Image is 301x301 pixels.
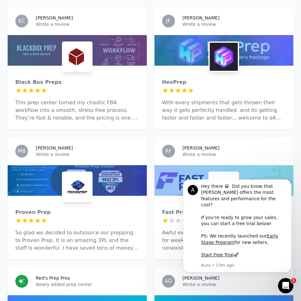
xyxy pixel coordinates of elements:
[36,21,139,27] p: Wrote a review
[15,229,139,252] p: So glad we decided to outsource our prepping to Proven Prep. It is an amazing 3PL and the staff i...
[28,4,113,79] div: Hey there 😀 Did you know that [PERSON_NAME] offers the most features and performance for the cost...
[162,209,286,216] div: Fast Prep
[210,43,238,71] img: HexPrep
[278,278,293,293] iframe: Intercom live chat
[154,7,294,129] a: JF[PERSON_NAME]Wrote a reviewHexPrepHexPrepWith every shipments that gets thrown their way it get...
[183,151,286,158] p: Wrote a review
[183,15,220,21] h3: [PERSON_NAME]
[183,281,286,288] p: Wrote a review
[14,5,25,16] div: Profile image for Aura
[154,137,294,260] a: RF[PERSON_NAME]Wrote a reviewFast PrepFast PrepAwful experience. My shipment has been sitting for...
[183,275,220,281] h3: [PERSON_NAME]
[36,145,73,151] h3: [PERSON_NAME]
[28,73,60,78] a: Start Free Trial
[166,18,171,24] span: JF
[36,275,70,281] h3: Red's Prep Pros
[162,78,286,86] div: HexPrep
[60,73,65,78] b: 🚀
[15,99,139,122] p: This prep center turned my chaotic FBA workflow into a smooth, stress free process. They’re fast ...
[183,145,220,151] h3: [PERSON_NAME]
[36,15,73,21] h3: [PERSON_NAME]
[162,99,286,122] p: With every shipments that gets thrown their way it gets perfectly handled. and its getting faster...
[15,78,139,86] div: Black Box Preps
[183,21,286,27] p: Wrote a review
[15,209,139,216] div: Proven Prep
[291,278,296,283] span: 1
[28,83,113,89] p: Message from Aura, sent 23m ago
[8,7,147,129] a: EC[PERSON_NAME]Wrote a reviewBlack Box PrepsBlack Box PrepsThis prep center turned my chaotic FBA...
[165,279,172,284] span: AD
[165,149,171,154] span: RF
[162,229,286,252] p: Awful experience. My shipment has been sitting for weeks with no updates. Communication is nonexi...
[36,281,139,288] p: Newly added prep center
[8,137,147,260] a: MB[PERSON_NAME]Wrote a reviewProven PrepProven PrepSo glad we decided to outsource our prepping t...
[210,173,238,201] img: Fast Prep
[18,18,25,24] span: EC
[28,4,113,82] div: Message content
[63,43,91,71] img: Black Box Preps
[173,180,301,276] iframe: Intercom notifications message
[63,173,91,201] img: Proven Prep
[36,151,139,158] p: Wrote a review
[18,149,26,154] span: MB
